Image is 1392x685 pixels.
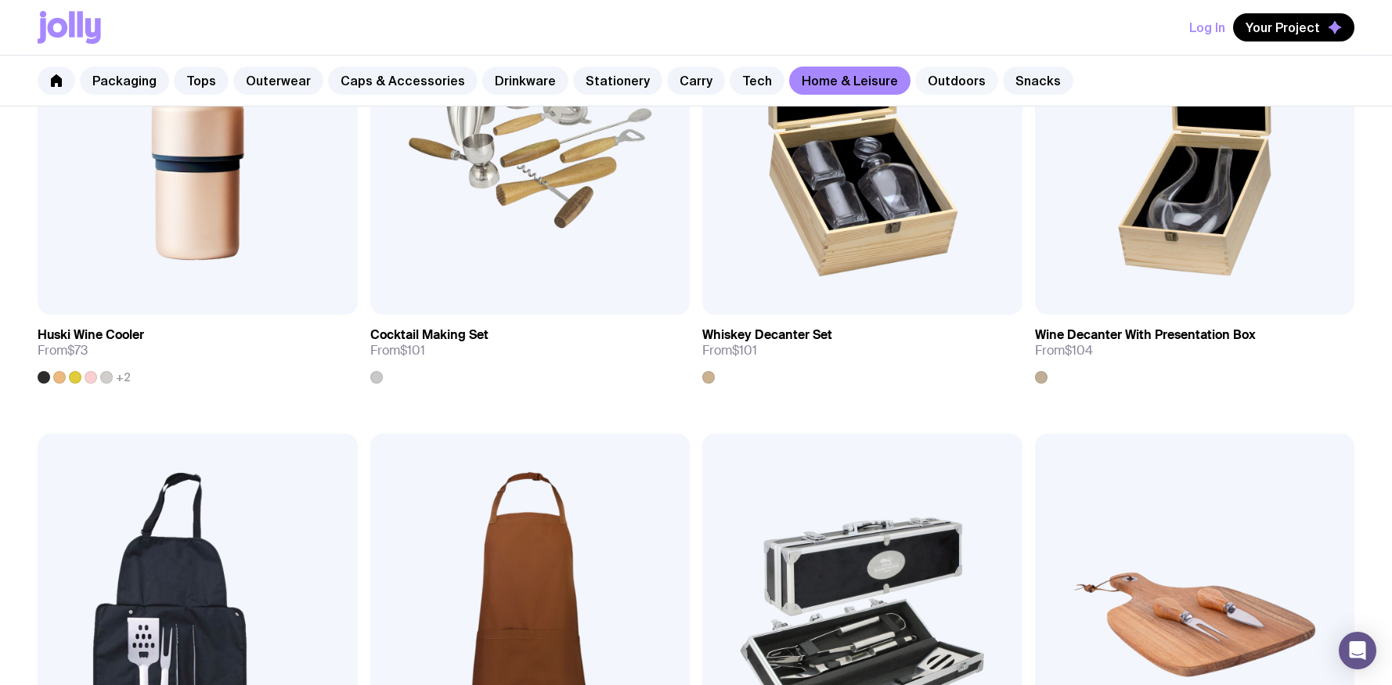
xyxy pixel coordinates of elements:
a: Packaging [80,67,169,95]
div: Open Intercom Messenger [1339,632,1376,669]
span: $104 [1065,342,1093,359]
span: From [38,343,88,359]
button: Your Project [1233,13,1354,41]
a: Drinkware [482,67,568,95]
a: Cocktail Making SetFrom$101 [370,315,691,384]
a: Huski Wine CoolerFrom$73+2 [38,315,358,384]
span: From [370,343,425,359]
a: Tops [174,67,229,95]
span: From [1035,343,1093,359]
a: Carry [667,67,725,95]
h3: Cocktail Making Set [370,327,489,343]
span: $101 [732,342,757,359]
a: Caps & Accessories [328,67,478,95]
a: Snacks [1003,67,1073,95]
button: Log In [1189,13,1225,41]
a: Outerwear [233,67,323,95]
a: Whiskey Decanter SetFrom$101 [702,315,1022,384]
a: Wine Decanter With Presentation BoxFrom$104 [1035,315,1355,384]
span: $101 [400,342,425,359]
a: Outdoors [915,67,998,95]
h3: Wine Decanter With Presentation Box [1035,327,1256,343]
a: Tech [730,67,784,95]
span: $73 [67,342,88,359]
h3: Whiskey Decanter Set [702,327,832,343]
span: From [702,343,757,359]
a: Stationery [573,67,662,95]
span: +2 [116,371,131,384]
h3: Huski Wine Cooler [38,327,144,343]
span: Your Project [1246,20,1320,35]
a: Home & Leisure [789,67,911,95]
